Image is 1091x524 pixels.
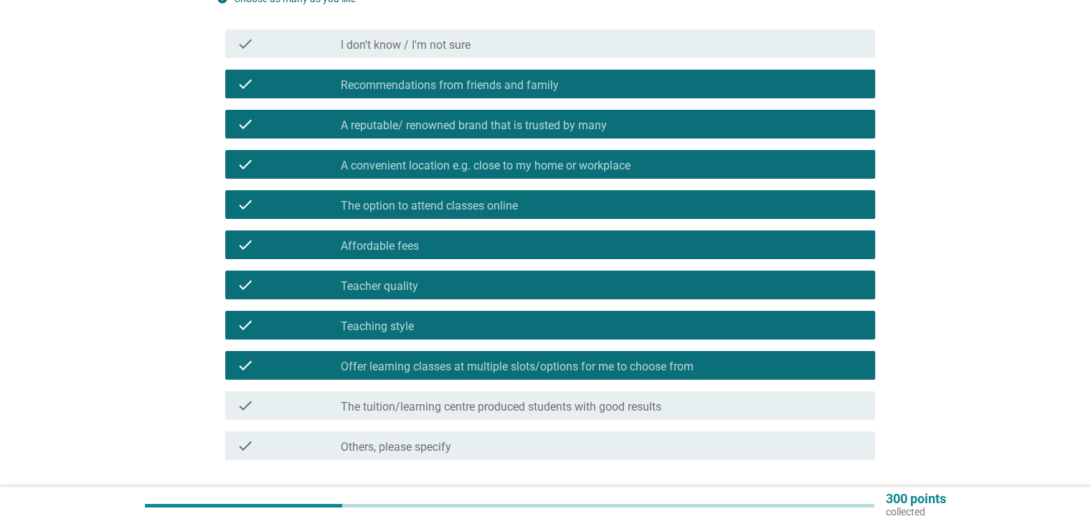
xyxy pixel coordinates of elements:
i: check [237,116,254,133]
i: check [237,317,254,334]
i: check [237,437,254,454]
i: check [237,397,254,414]
i: check [237,196,254,213]
i: check [237,75,254,93]
p: collected [886,505,946,518]
label: Offer learning classes at multiple slots/options for me to choose from [341,360,694,374]
p: 300 points [886,492,946,505]
label: A reputable/ renowned brand that is trusted by many [341,118,607,133]
i: check [237,357,254,374]
label: A convenient location e.g. close to my home or workplace [341,159,630,173]
label: The option to attend classes online [341,199,518,213]
label: Recommendations from friends and family [341,78,559,93]
i: check [237,236,254,253]
label: The tuition/learning centre produced students with good results [341,400,661,414]
i: check [237,156,254,173]
label: Teacher quality [341,279,418,294]
label: Teaching style [341,319,414,334]
label: Affordable fees [341,239,419,253]
i: check [237,35,254,52]
label: Others, please specify [341,440,451,454]
i: check [237,276,254,294]
label: I don't know / I'm not sure [341,38,471,52]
